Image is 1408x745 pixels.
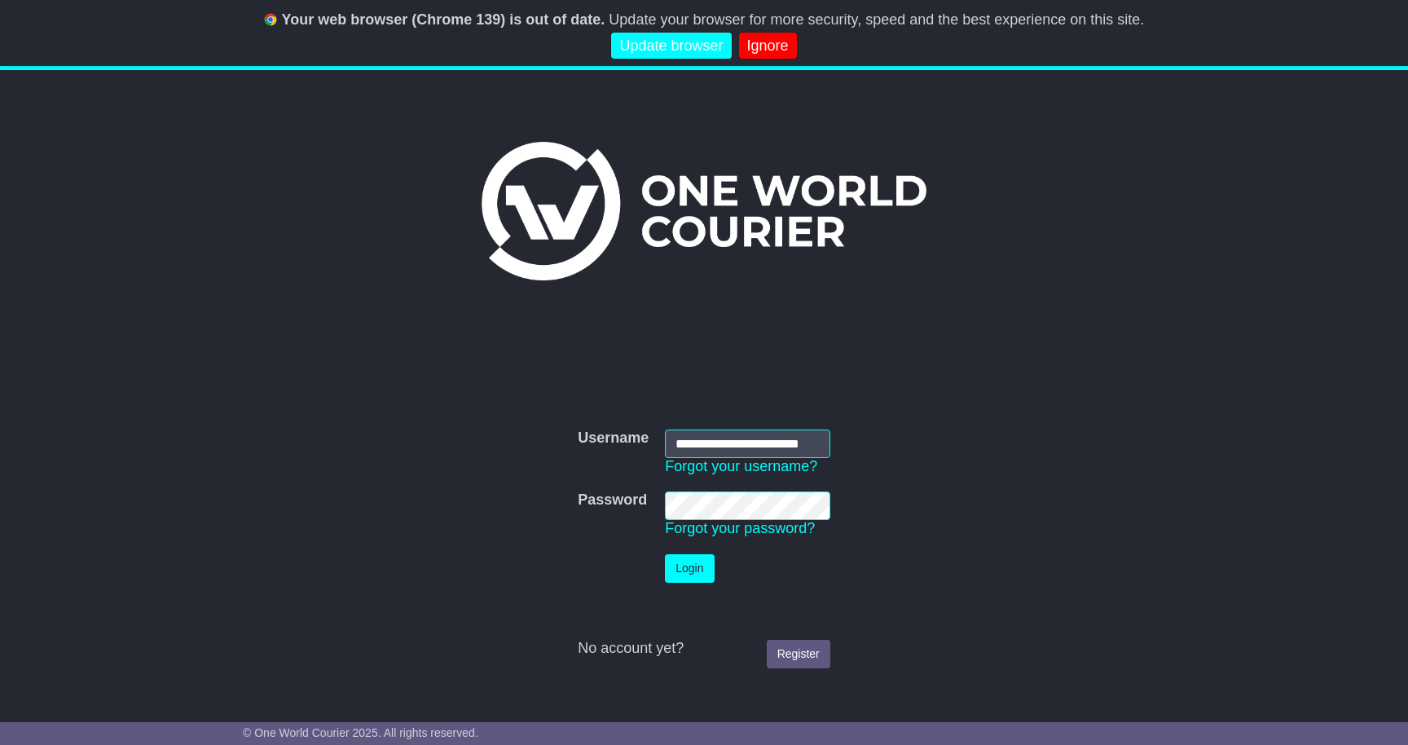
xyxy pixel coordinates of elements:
button: Login [665,554,714,583]
span: Update your browser for more security, speed and the best experience on this site. [609,11,1144,28]
span: © One World Courier 2025. All rights reserved. [243,726,478,739]
a: Update browser [611,33,731,60]
a: Forgot your password? [665,520,815,536]
div: No account yet? [578,640,830,658]
label: Password [578,492,647,509]
a: Register [767,640,830,668]
label: Username [578,430,649,447]
b: Your web browser (Chrome 139) is out of date. [282,11,605,28]
a: Ignore [739,33,797,60]
a: Forgot your username? [665,458,817,474]
img: One World [482,142,926,280]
